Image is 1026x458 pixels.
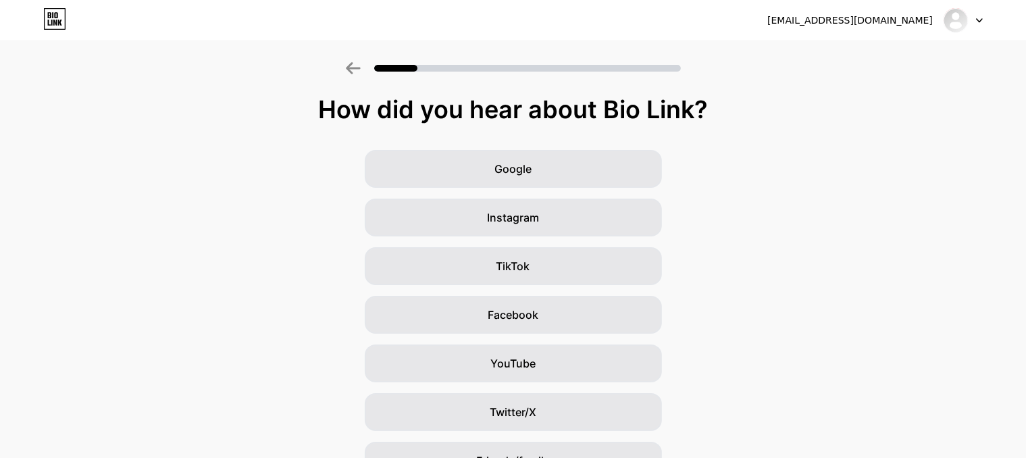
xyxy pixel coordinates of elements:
[488,307,538,323] span: Facebook
[943,7,969,33] img: Hamad Zakariya
[767,14,933,28] div: [EMAIL_ADDRESS][DOMAIN_NAME]
[494,161,532,177] span: Google
[496,258,530,274] span: TikTok
[7,96,1019,123] div: How did you hear about Bio Link?
[487,209,539,226] span: Instagram
[490,404,536,420] span: Twitter/X
[490,355,536,372] span: YouTube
